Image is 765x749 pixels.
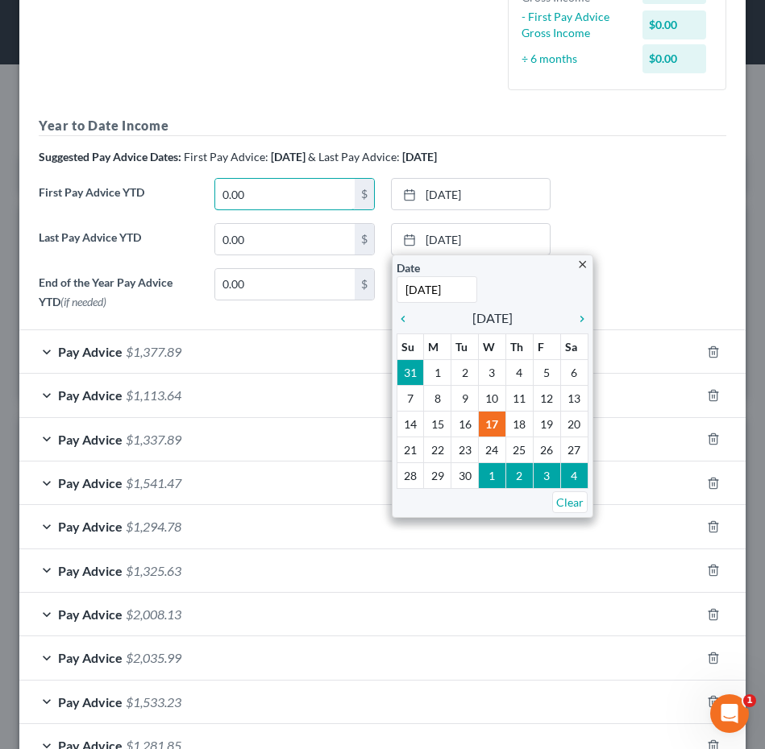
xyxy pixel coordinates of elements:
td: 2 [451,359,479,385]
span: Pay Advice [58,519,123,534]
td: 4 [560,462,588,488]
span: 1 [743,694,756,707]
input: 0.00 [215,224,354,254]
a: chevron_left [397,308,418,328]
i: chevron_right [568,312,588,325]
td: 15 [424,411,451,437]
td: 3 [533,462,560,488]
span: Pay Advice [58,563,123,578]
div: ÷ 6 months [513,51,634,67]
span: Pay Advice [58,387,123,403]
iframe: Intercom live chat [710,694,749,733]
th: M [424,333,451,359]
div: - First Pay Advice Gross Income [513,9,634,41]
td: 12 [533,385,560,411]
th: Su [397,333,424,359]
a: Clear [552,491,588,513]
td: 10 [479,385,506,411]
td: 21 [397,437,424,462]
td: 9 [451,385,479,411]
strong: [DATE] [271,150,306,163]
th: F [533,333,560,359]
input: 0.00 [215,269,354,300]
td: 2 [505,462,533,488]
td: 3 [479,359,506,385]
span: $1,533.23 [126,694,181,710]
h5: Year to Date Income [39,116,726,136]
td: 16 [451,411,479,437]
td: 5 [533,359,560,385]
th: Th [505,333,533,359]
div: $0.00 [642,10,706,39]
span: Pay Advice [58,344,123,359]
strong: [DATE] [402,150,437,163]
th: Tu [451,333,479,359]
i: close [576,259,588,271]
span: (if needed) [60,295,106,308]
a: chevron_right [568,308,588,328]
td: 20 [560,411,588,437]
td: 29 [424,462,451,488]
td: 22 [424,437,451,462]
div: $0.00 [642,44,706,73]
td: 11 [505,385,533,411]
span: & Last Pay Advice: [308,150,400,163]
td: 31 [397,359,424,385]
span: $1,337.89 [126,432,181,447]
td: 25 [505,437,533,462]
td: 30 [451,462,479,488]
td: 4 [505,359,533,385]
td: 1 [479,462,506,488]
td: 26 [533,437,560,462]
span: $1,325.63 [126,563,181,578]
td: 7 [397,385,424,411]
label: End of the Year Pay Advice YTD [31,268,206,317]
input: 0.00 [215,179,354,209]
td: 14 [397,411,424,437]
td: 6 [560,359,588,385]
strong: Suggested Pay Advice Dates: [39,150,181,163]
span: $1,294.78 [126,519,181,534]
th: Sa [560,333,588,359]
div: $ [355,224,374,254]
input: 1/1/2013 [397,276,477,303]
i: chevron_left [397,312,418,325]
td: 18 [505,411,533,437]
span: Pay Advice [58,694,123,710]
span: $1,377.89 [126,344,181,359]
span: $1,541.47 [126,475,181,490]
label: First Pay Advice YTD [31,178,206,223]
label: Date [397,259,420,276]
span: Pay Advice [58,606,123,622]
th: W [479,333,506,359]
div: $ [355,179,374,209]
label: Last Pay Advice YTD [31,223,206,268]
td: 24 [479,437,506,462]
td: 28 [397,462,424,488]
td: 23 [451,437,479,462]
td: 27 [560,437,588,462]
td: 1 [424,359,451,385]
div: $ [355,269,374,300]
span: First Pay Advice: [184,150,268,163]
td: 13 [560,385,588,411]
td: 19 [533,411,560,437]
a: [DATE] [392,224,550,254]
span: Pay Advice [58,475,123,490]
span: $1,113.64 [126,387,181,403]
a: [DATE] [392,179,550,209]
span: $2,035.99 [126,650,181,665]
span: Pay Advice [58,650,123,665]
span: [DATE] [472,308,513,328]
span: Pay Advice [58,432,123,447]
a: close [576,254,588,273]
td: 17 [479,411,506,437]
td: 8 [424,385,451,411]
span: $2,008.13 [126,606,181,622]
